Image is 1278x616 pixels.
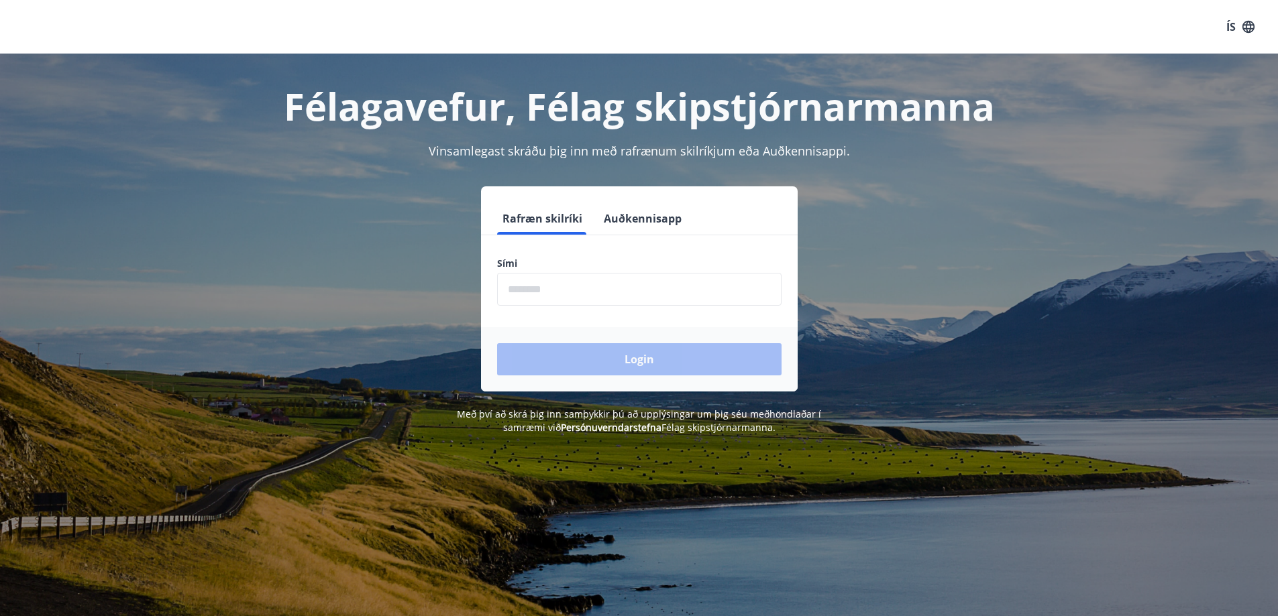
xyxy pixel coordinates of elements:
label: Sími [497,257,782,270]
button: Rafræn skilríki [497,202,588,235]
a: Persónuverndarstefna [561,421,661,434]
button: Auðkennisapp [598,202,687,235]
button: ÍS [1219,15,1262,39]
span: Vinsamlegast skráðu þig inn með rafrænum skilríkjum eða Auðkennisappi. [429,143,850,159]
h1: Félagavefur, Félag skipstjórnarmanna [172,80,1106,131]
span: Með því að skrá þig inn samþykkir þú að upplýsingar um þig séu meðhöndlaðar í samræmi við Félag s... [457,408,821,434]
